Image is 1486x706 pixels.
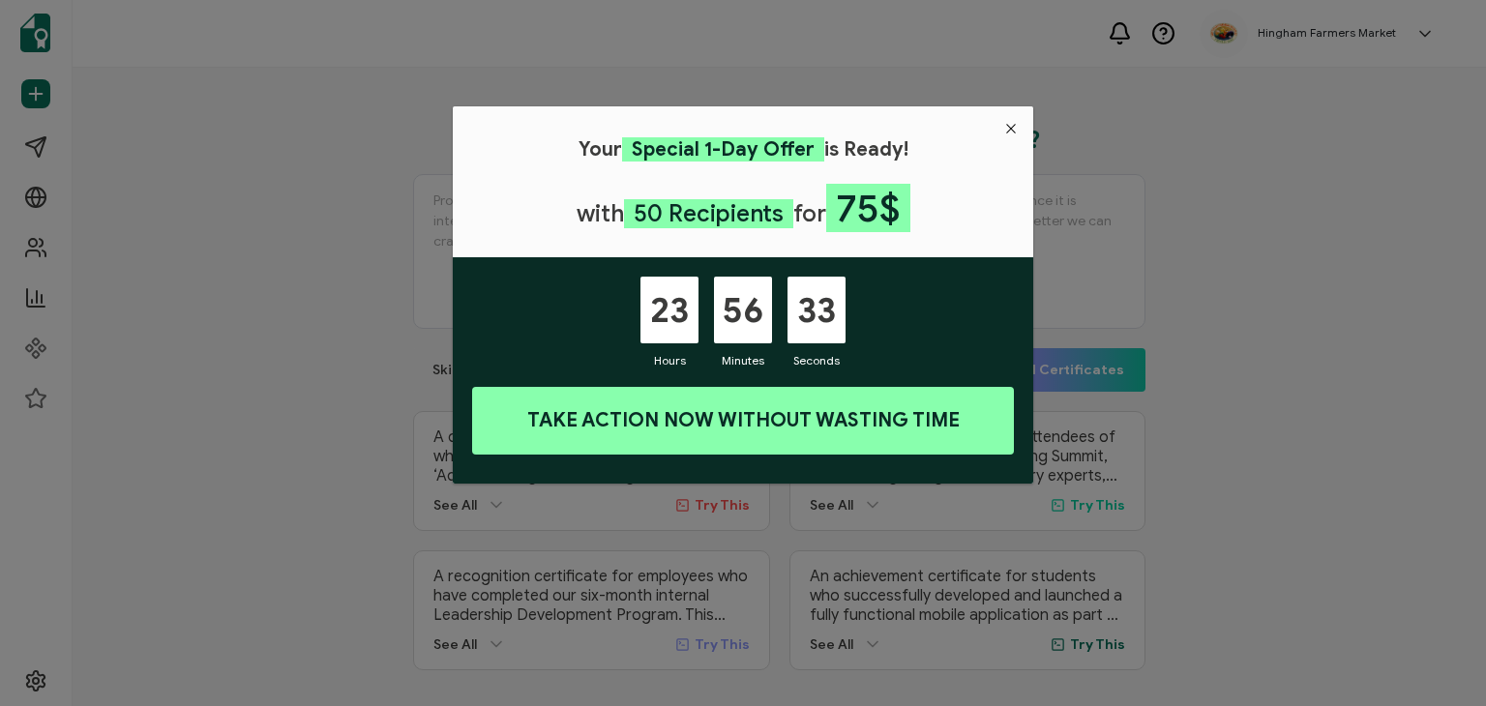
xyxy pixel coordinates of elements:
[577,184,910,238] p: with for
[797,288,836,332] span: 33
[624,199,793,228] span: 50 Recipients
[622,137,824,162] span: Special 1-Day Offer
[722,353,764,368] span: Minutes
[793,353,840,368] span: Seconds
[579,126,908,174] p: Your is Ready!
[453,106,1033,484] div: dialog
[650,288,689,332] span: 23
[654,353,686,368] span: Hours
[723,288,763,332] span: 56
[826,184,910,232] span: 75$
[1389,613,1486,706] iframe: Chat Widget
[989,106,1033,151] button: Close
[472,387,1014,455] div: TAKE ACTION NOW WITHOUT WASTING TIME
